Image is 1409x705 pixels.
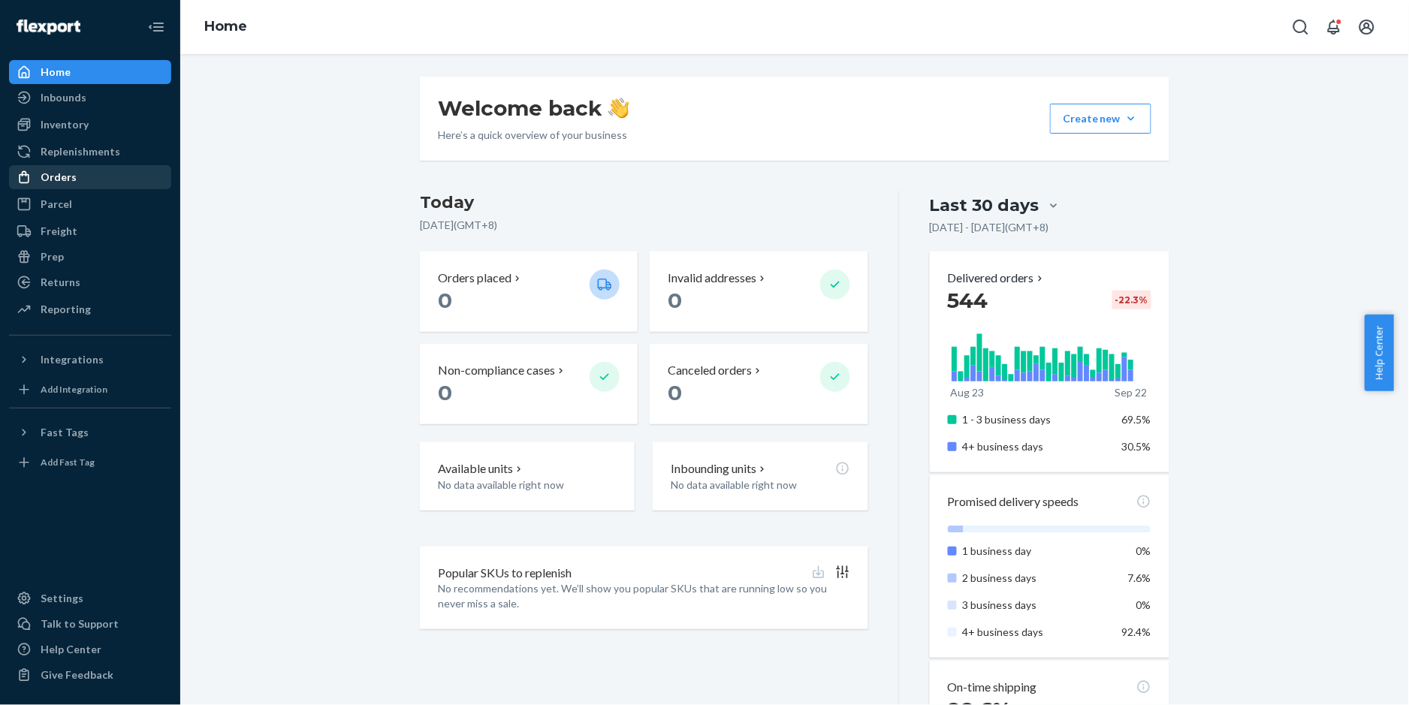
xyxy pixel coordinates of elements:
[41,302,91,317] div: Reporting
[963,544,1111,559] p: 1 business day
[668,288,682,313] span: 0
[420,218,868,233] p: [DATE] ( GMT+8 )
[1319,12,1349,42] button: Open notifications
[9,297,171,321] a: Reporting
[41,224,77,239] div: Freight
[1136,598,1151,611] span: 0%
[420,344,638,424] button: Non-compliance cases 0
[438,478,617,493] p: No data available right now
[1050,104,1151,134] button: Create new
[650,344,867,424] button: Canceled orders 0
[9,612,171,636] a: Talk to Support
[9,450,171,475] a: Add Fast Tag
[41,170,77,185] div: Orders
[9,420,171,444] button: Fast Tags
[963,571,1111,586] p: 2 business days
[668,362,752,379] p: Canceled orders
[41,275,80,290] div: Returns
[1365,315,1394,391] button: Help Center
[1112,291,1151,309] div: -22.3 %
[930,220,1049,235] p: [DATE] - [DATE] ( GMT+8 )
[41,197,72,212] div: Parcel
[438,565,572,582] p: Popular SKUs to replenish
[9,219,171,243] a: Freight
[438,380,452,405] span: 0
[41,144,120,159] div: Replenishments
[438,362,555,379] p: Non-compliance cases
[9,60,171,84] a: Home
[668,270,756,287] p: Invalid addresses
[671,478,849,493] p: No data available right now
[1128,571,1151,584] span: 7.6%
[41,117,89,132] div: Inventory
[420,191,868,215] h3: Today
[438,95,629,122] h1: Welcome back
[1122,440,1151,453] span: 30.5%
[41,249,64,264] div: Prep
[9,245,171,269] a: Prep
[650,252,867,332] button: Invalid addresses 0
[963,439,1111,454] p: 4+ business days
[930,194,1039,217] div: Last 30 days
[420,442,635,511] button: Available unitsNo data available right now
[948,270,1046,287] button: Delivered orders
[9,663,171,687] button: Give Feedback
[438,288,452,313] span: 0
[41,90,86,105] div: Inbounds
[951,385,985,400] p: Aug 23
[963,412,1111,427] p: 1 - 3 business days
[1286,12,1316,42] button: Open Search Box
[948,679,1037,696] p: On-time shipping
[420,252,638,332] button: Orders placed 0
[963,625,1111,640] p: 4+ business days
[41,591,83,606] div: Settings
[438,128,629,143] p: Here’s a quick overview of your business
[9,586,171,610] a: Settings
[608,98,629,119] img: hand-wave emoji
[41,616,119,631] div: Talk to Support
[948,493,1079,511] p: Promised delivery speeds
[1115,385,1148,400] p: Sep 22
[9,113,171,137] a: Inventory
[9,140,171,164] a: Replenishments
[9,348,171,372] button: Integrations
[438,270,511,287] p: Orders placed
[438,581,850,611] p: No recommendations yet. We’ll show you popular SKUs that are running low so you never miss a sale.
[41,667,113,682] div: Give Feedback
[192,5,259,49] ol: breadcrumbs
[1122,413,1151,426] span: 69.5%
[963,598,1111,613] p: 3 business days
[204,18,247,35] a: Home
[9,378,171,402] a: Add Integration
[668,380,682,405] span: 0
[1122,625,1151,638] span: 92.4%
[438,460,513,478] p: Available units
[9,86,171,110] a: Inbounds
[41,65,71,80] div: Home
[41,642,101,657] div: Help Center
[41,456,95,468] div: Add Fast Tag
[1352,12,1382,42] button: Open account menu
[653,442,867,511] button: Inbounding unitsNo data available right now
[17,20,80,35] img: Flexport logo
[948,288,988,313] span: 544
[9,270,171,294] a: Returns
[9,165,171,189] a: Orders
[9,192,171,216] a: Parcel
[141,12,171,42] button: Close Navigation
[9,637,171,661] a: Help Center
[41,352,104,367] div: Integrations
[41,425,89,440] div: Fast Tags
[671,460,756,478] p: Inbounding units
[41,383,107,396] div: Add Integration
[1136,544,1151,557] span: 0%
